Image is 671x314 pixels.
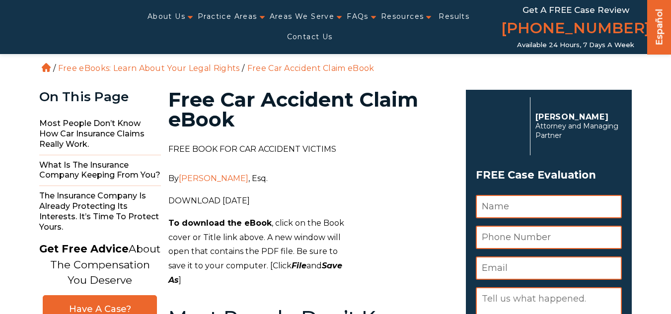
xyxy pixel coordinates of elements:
a: Areas We Serve [270,6,335,27]
a: Free eBooks: Learn About Your Legal Rights [58,63,240,73]
img: 9 Things [359,142,454,269]
p: FREE BOOK FOR CAR ACCIDENT VICTIMS [168,142,454,157]
span: Get a FREE Case Review [522,5,629,15]
em: File [292,261,306,270]
a: FAQs [347,6,369,27]
span: The Insurance Company Is Already Protecting Its Interests. It’s Time to Protect Yours. [39,186,161,237]
a: Results [439,6,469,27]
h1: Free Car Accident Claim eBook [168,90,454,129]
p: DOWNLOAD [DATE] [168,194,454,208]
input: Phone Number [476,226,622,249]
a: [PHONE_NUMBER] [501,17,650,41]
strong: Get Free Advice [39,243,129,255]
p: About The Compensation You Deserve [39,241,160,288]
span: Attorney and Managing Partner [535,122,622,140]
a: Practice Areas [198,6,257,27]
span: Available 24 Hours, 7 Days a Week [517,41,634,49]
p: [PERSON_NAME] [535,112,622,122]
img: Herbert Auger [476,101,525,151]
a: Contact Us [287,27,333,47]
em: Save As [168,261,342,285]
li: Free Car Accident Claim eBook [245,63,377,73]
span: What Is the Insurance Company Keeping From You? [39,155,161,187]
input: Name [476,195,622,218]
a: Resources [381,6,424,27]
a: About Us [148,6,185,27]
a: Home [42,63,51,72]
input: Email [476,256,622,280]
img: Auger & Auger Accident and Injury Lawyers Logo [6,19,116,36]
a: [PERSON_NAME] [179,174,248,183]
div: On This Page [39,90,161,104]
span: Most People Don’t Know How Car Insurance Claims Really Work. [39,114,161,155]
p: By , Esq. [168,172,454,186]
strong: To download the eBook [168,218,272,228]
p: , click on the Book cover or Title link above. A new window will open that contains the PDF file.... [168,216,454,288]
span: FREE Case Evaluation [476,166,622,185]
